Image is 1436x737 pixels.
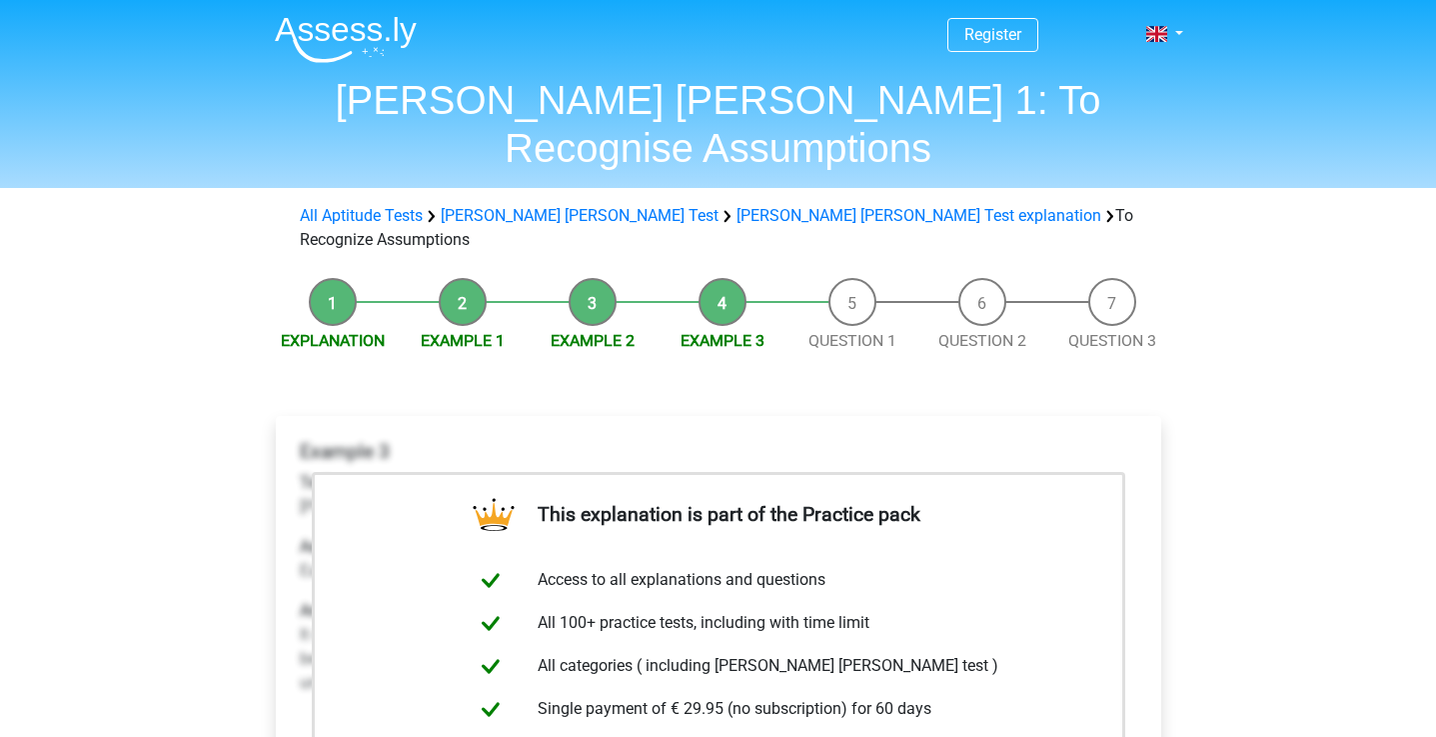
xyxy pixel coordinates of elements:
[808,331,896,350] a: Question 1
[681,331,764,350] a: Example 3
[441,206,718,225] a: [PERSON_NAME] [PERSON_NAME] Test
[551,331,635,350] a: Example 2
[300,473,330,492] b: Text
[281,331,385,350] a: Explanation
[300,535,1137,583] p: Eating chips is the main reason [PERSON_NAME] isn't losing weight right now.
[292,204,1145,252] div: To Recognize Assumptions
[300,599,1137,695] p: It doesn't need to be assumed that eating chips are the main reason [PERSON_NAME] doesn't lose we...
[300,471,1137,519] p: [PERSON_NAME] should eat less chips to lose weight for the bike race [DATE].
[938,331,1026,350] a: Question 2
[300,601,352,620] b: Answer
[300,206,423,225] a: All Aptitude Tests
[964,25,1021,44] a: Register
[421,331,505,350] a: Example 1
[1068,331,1156,350] a: Question 3
[275,16,417,63] img: Assessly
[300,440,390,463] b: Example 3
[300,537,385,556] b: Assumption
[259,76,1178,172] h1: [PERSON_NAME] [PERSON_NAME] 1: To Recognise Assumptions
[736,206,1101,225] a: [PERSON_NAME] [PERSON_NAME] Test explanation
